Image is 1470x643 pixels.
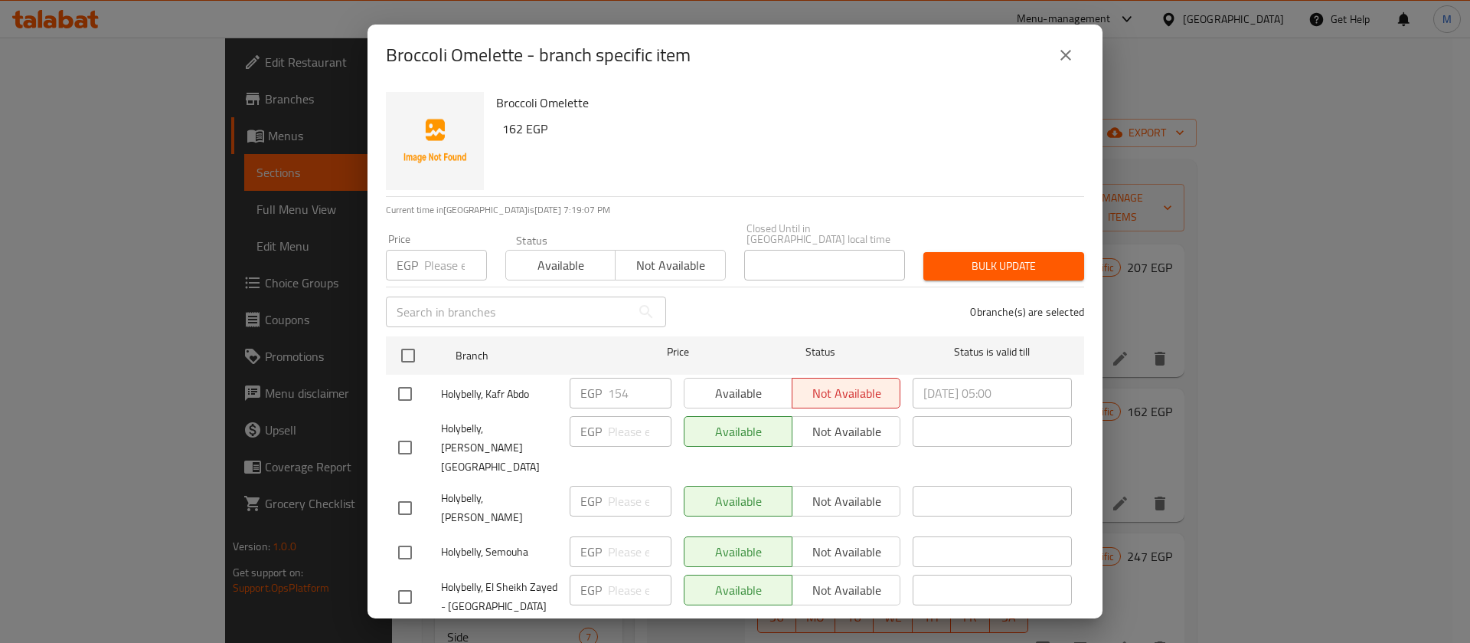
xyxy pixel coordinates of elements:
p: EGP [397,256,418,274]
p: EGP [580,543,602,561]
button: Available [505,250,616,280]
h6: 162 EGP [502,118,1072,139]
p: EGP [580,581,602,599]
input: Search in branches [386,297,631,327]
span: Holybelly, El Sheikh Zayed - [GEOGRAPHIC_DATA] [441,578,557,616]
button: close [1047,37,1084,74]
span: Holybelly, Semouha [441,543,557,562]
span: Available [512,254,609,277]
span: Holybelly, Kafr Abdo [441,385,557,404]
input: Please enter price [608,536,671,567]
button: Bulk update [923,252,1084,280]
span: Holybelly, [PERSON_NAME][GEOGRAPHIC_DATA] [441,419,557,477]
p: EGP [580,422,602,441]
p: EGP [580,492,602,510]
p: 0 branche(s) are selected [970,304,1084,320]
input: Please enter price [424,250,487,280]
span: Status is valid till [913,343,1072,362]
button: Not available [615,250,725,280]
span: Price [627,343,729,362]
p: EGP [580,384,602,402]
span: Branch [456,346,615,366]
span: Status [741,343,900,362]
span: Holybelly, [PERSON_NAME] [441,489,557,527]
input: Please enter price [608,416,671,447]
input: Please enter price [608,486,671,517]
img: Broccoli Omelette [386,92,484,190]
input: Please enter price [608,575,671,605]
p: Current time in [GEOGRAPHIC_DATA] is [DATE] 7:19:07 PM [386,203,1084,217]
input: Please enter price [608,378,671,408]
h2: Broccoli Omelette - branch specific item [386,43,691,67]
h6: Broccoli Omelette [496,92,1072,113]
span: Bulk update [936,257,1072,276]
span: Not available [622,254,719,277]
